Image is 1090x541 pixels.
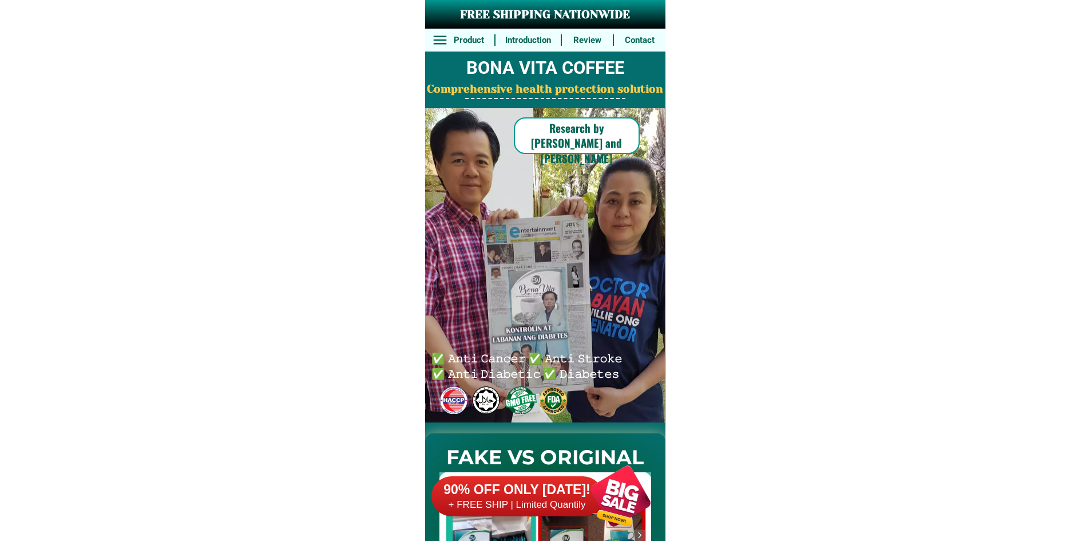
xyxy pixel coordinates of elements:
h3: FREE SHIPPING NATIONWIDE [425,6,665,23]
h6: ✅ 𝙰𝚗𝚝𝚒 𝙲𝚊𝚗𝚌𝚎𝚛 ✅ 𝙰𝚗𝚝𝚒 𝚂𝚝𝚛𝚘𝚔𝚎 ✅ 𝙰𝚗𝚝𝚒 𝙳𝚒𝚊𝚋𝚎𝚝𝚒𝚌 ✅ 𝙳𝚒𝚊𝚋𝚎𝚝𝚎𝚜 [431,350,627,380]
h6: 90% OFF ONLY [DATE]! [431,481,603,499]
h2: Comprehensive health protection solution [425,81,665,98]
h6: Research by [PERSON_NAME] and [PERSON_NAME] [514,120,640,166]
h6: Introduction [501,34,554,47]
h6: + FREE SHIP | Limited Quantily [431,499,603,511]
h6: Contact [620,34,659,47]
h2: FAKE VS ORIGINAL [425,443,665,473]
h6: Review [568,34,607,47]
h6: Product [449,34,488,47]
h2: BONA VITA COFFEE [425,55,665,82]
